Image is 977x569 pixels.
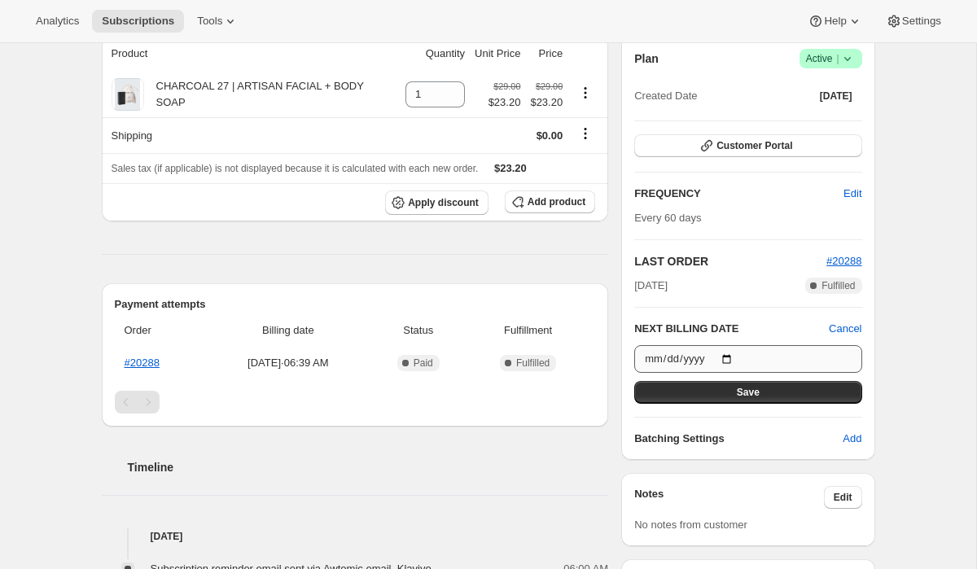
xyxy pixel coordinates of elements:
span: Apply discount [408,196,479,209]
span: Paid [414,357,433,370]
a: #20288 [125,357,160,369]
h3: Notes [634,486,824,509]
th: Unit Price [470,36,525,72]
span: No notes from customer [634,519,747,531]
div: CHARCOAL 27 | ARTISAN FACIAL + BODY SOAP [144,78,396,111]
button: Add [833,426,871,452]
button: #20288 [826,253,861,269]
th: Product [102,36,401,72]
h2: Payment attempts [115,296,596,313]
span: Customer Portal [716,139,792,152]
span: | [836,52,839,65]
span: Add [843,431,861,447]
span: Fulfillment [471,322,585,339]
button: Tools [187,10,248,33]
span: Every 60 days [634,212,701,224]
span: Edit [834,491,852,504]
nav: Pagination [115,391,596,414]
h2: FREQUENCY [634,186,843,202]
small: $29.00 [536,81,563,91]
span: Add product [528,195,585,208]
button: Add product [505,190,595,213]
th: Order [115,313,206,348]
button: Subscriptions [92,10,184,33]
th: Quantity [401,36,470,72]
span: $0.00 [537,129,563,142]
button: Analytics [26,10,89,33]
h4: [DATE] [102,528,609,545]
span: Billing date [210,322,366,339]
span: [DATE] [820,90,852,103]
span: Help [824,15,846,28]
span: Analytics [36,15,79,28]
button: [DATE] [810,85,862,107]
span: Tools [197,15,222,28]
span: $23.20 [530,94,563,111]
span: Edit [843,186,861,202]
span: Fulfilled [516,357,550,370]
span: [DATE] [634,278,668,294]
span: Active [806,50,856,67]
span: $23.20 [494,162,527,174]
span: Sales tax (if applicable) is not displayed because it is calculated with each new order. [112,163,479,174]
h2: LAST ORDER [634,253,826,269]
th: Shipping [102,117,401,153]
span: Fulfilled [821,279,855,292]
h2: NEXT BILLING DATE [634,321,829,337]
button: Edit [824,486,862,509]
button: Help [798,10,872,33]
span: Settings [902,15,941,28]
a: #20288 [826,255,861,267]
span: Save [737,386,760,399]
button: Shipping actions [572,125,598,142]
button: Customer Portal [634,134,861,157]
button: Apply discount [385,190,488,215]
button: Settings [876,10,951,33]
span: Subscriptions [102,15,174,28]
button: Edit [834,181,871,207]
span: Created Date [634,88,697,104]
small: $29.00 [493,81,520,91]
h6: Batching Settings [634,431,843,447]
span: $23.20 [488,94,521,111]
h2: Plan [634,50,659,67]
th: Price [525,36,567,72]
button: Product actions [572,84,598,102]
span: [DATE] · 06:39 AM [210,355,366,371]
h2: Timeline [128,459,609,475]
button: Cancel [829,321,861,337]
span: Status [375,322,461,339]
button: Save [634,381,861,404]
